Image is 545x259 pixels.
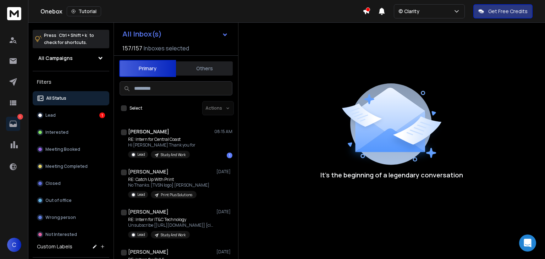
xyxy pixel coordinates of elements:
[33,77,109,87] h3: Filters
[122,31,162,38] h1: All Inbox(s)
[214,129,232,134] p: 08:15 AM
[33,193,109,208] button: Out of office
[17,114,23,120] p: 1
[117,27,234,41] button: All Inbox(s)
[33,210,109,225] button: Wrong person
[7,238,21,252] button: C
[176,61,233,76] button: Others
[38,55,73,62] h1: All Campaigns
[128,248,169,255] h1: [PERSON_NAME]
[33,227,109,242] button: Not Interested
[67,6,101,16] button: Tutorial
[128,208,169,215] h1: [PERSON_NAME]
[33,91,109,105] button: All Status
[130,105,142,111] label: Select
[398,8,422,15] p: © Clarity
[45,181,61,186] p: Closed
[128,222,213,228] p: Unsubscribe [[URL][DOMAIN_NAME]] [cid:d300d42c-5624-4748-9f30-844410d80a43.jpg] [PERSON_NAME] Hea...
[45,112,56,118] p: Lead
[99,112,105,118] div: 1
[128,137,196,142] p: RE: Intern for Central Coast
[216,169,232,175] p: [DATE]
[40,6,363,16] div: Onebox
[33,142,109,156] button: Meeting Booked
[45,198,72,203] p: Out of office
[519,235,536,252] div: Open Intercom Messenger
[37,243,72,250] h3: Custom Labels
[44,32,94,46] p: Press to check for shortcuts.
[119,60,176,77] button: Primary
[45,129,68,135] p: Interested
[137,232,145,237] p: Lead
[46,95,66,101] p: All Status
[128,142,196,148] p: Hi [PERSON_NAME] Thank you for
[45,147,80,152] p: Meeting Booked
[128,168,169,175] h1: [PERSON_NAME]
[58,31,88,39] span: Ctrl + Shift + k
[128,177,209,182] p: RE: Catch Up With Print
[128,217,213,222] p: RE: Intern for IT&C Technology
[161,192,192,198] p: Print Plus Solutions
[45,164,88,169] p: Meeting Completed
[137,192,145,197] p: Lead
[45,215,76,220] p: Wrong person
[33,159,109,173] button: Meeting Completed
[33,51,109,65] button: All Campaigns
[488,8,528,15] p: Get Free Credits
[128,182,209,188] p: No Thanks. [TVSN logo] [PERSON_NAME]
[6,117,20,131] a: 1
[45,232,77,237] p: Not Interested
[33,108,109,122] button: Lead1
[216,249,232,255] p: [DATE]
[320,170,463,180] p: It’s the beginning of a legendary conversation
[144,44,189,53] h3: Inboxes selected
[161,152,186,158] p: Study And Work
[473,4,533,18] button: Get Free Credits
[33,125,109,139] button: Interested
[33,176,109,191] button: Closed
[216,209,232,215] p: [DATE]
[122,44,142,53] span: 157 / 157
[137,152,145,157] p: Lead
[161,232,186,238] p: Study And Work
[227,153,232,158] div: 1
[128,128,169,135] h1: [PERSON_NAME]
